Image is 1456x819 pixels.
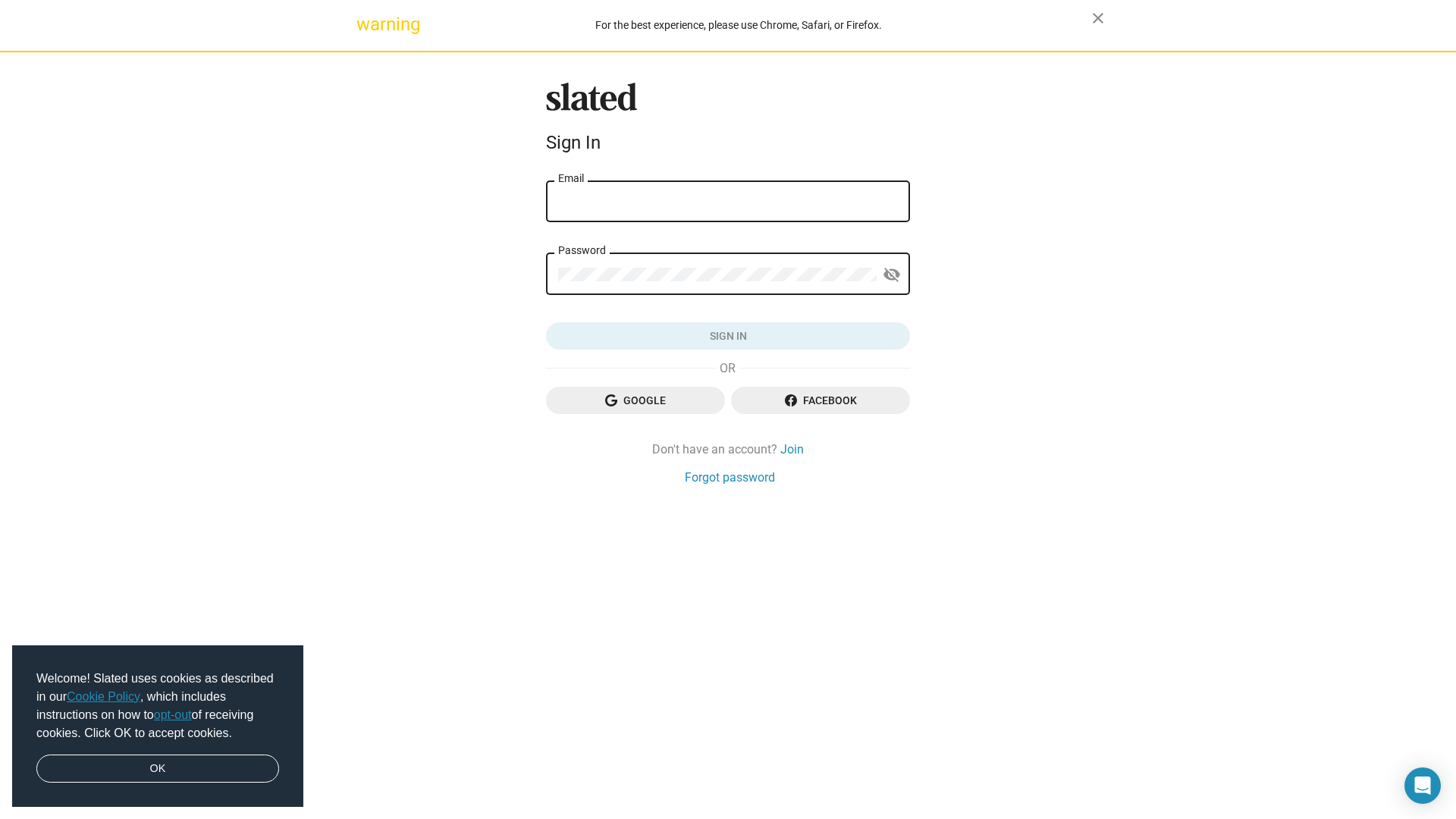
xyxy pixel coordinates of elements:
div: For the best experience, please use Chrome, Safari, or Firefox. [385,15,1092,36]
span: Facebook [743,387,898,414]
a: Cookie Policy [67,690,140,703]
button: Show password [877,260,907,290]
div: Sign In [546,132,910,153]
a: Join [780,441,804,457]
a: dismiss cookie message [36,755,279,783]
a: Forgot password [685,469,775,485]
mat-icon: close [1089,9,1107,27]
button: Google [546,387,725,414]
div: Don't have an account? [546,441,910,457]
button: Facebook [731,387,910,414]
div: Open Intercom Messenger [1404,767,1441,804]
mat-icon: visibility_off [883,263,901,287]
span: Welcome! Slated uses cookies as described in our , which includes instructions on how to of recei... [36,670,279,742]
a: opt-out [154,708,192,721]
sl-branding: Sign In [546,83,910,160]
mat-icon: warning [356,15,375,33]
div: cookieconsent [12,645,303,808]
span: Google [558,387,713,414]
